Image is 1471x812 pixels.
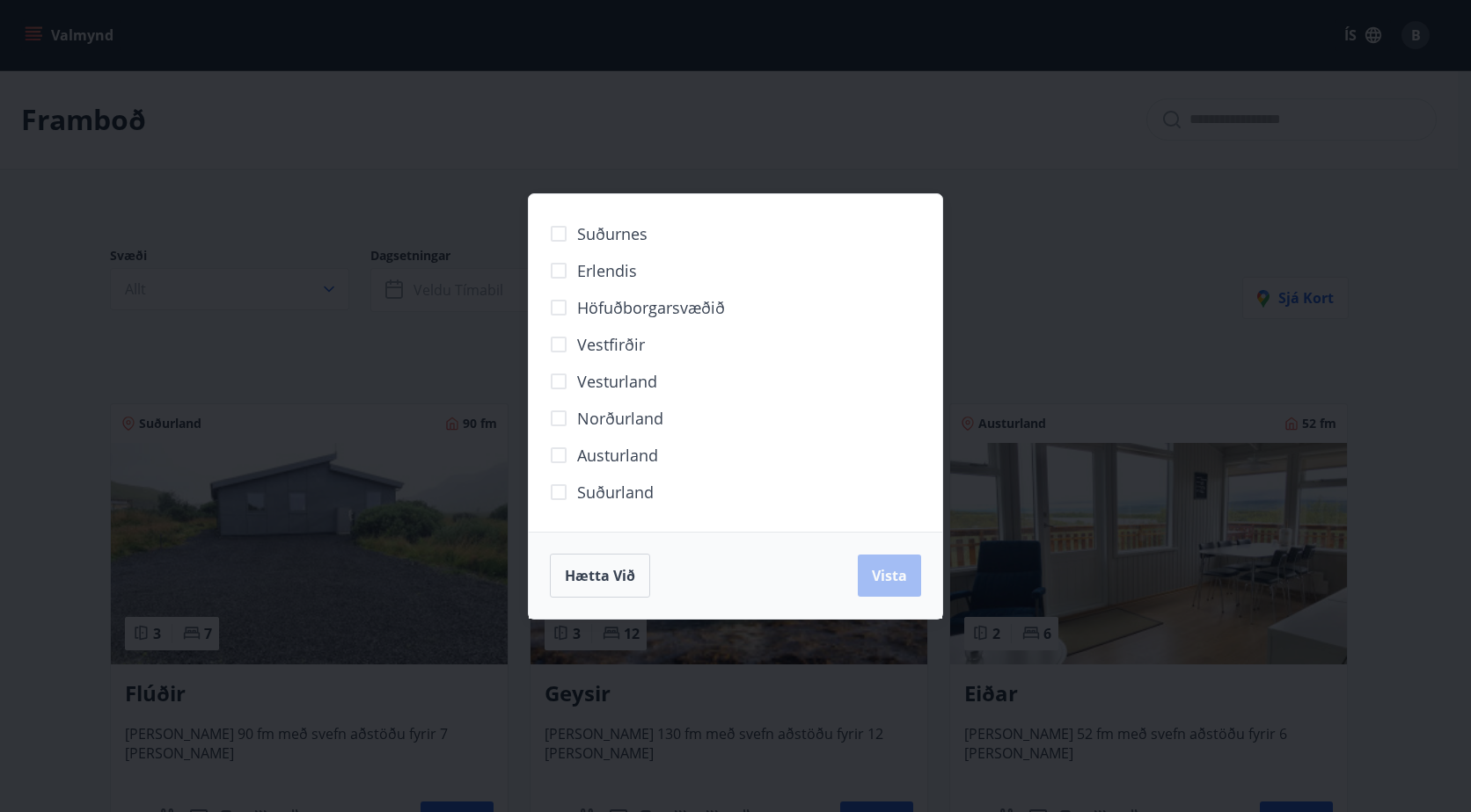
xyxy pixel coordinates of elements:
span: Hætta við [565,566,635,585]
span: Suðurnes [577,222,648,245]
span: Vestfirðir [577,333,645,356]
span: Erlendis [577,259,637,282]
span: Höfuðborgarsvæðið [577,296,725,319]
span: Suðurland [577,481,654,504]
button: Hætta við [550,554,650,598]
span: Austurland [577,444,658,467]
span: Norðurland [577,407,663,430]
span: Vesturland [577,370,657,393]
